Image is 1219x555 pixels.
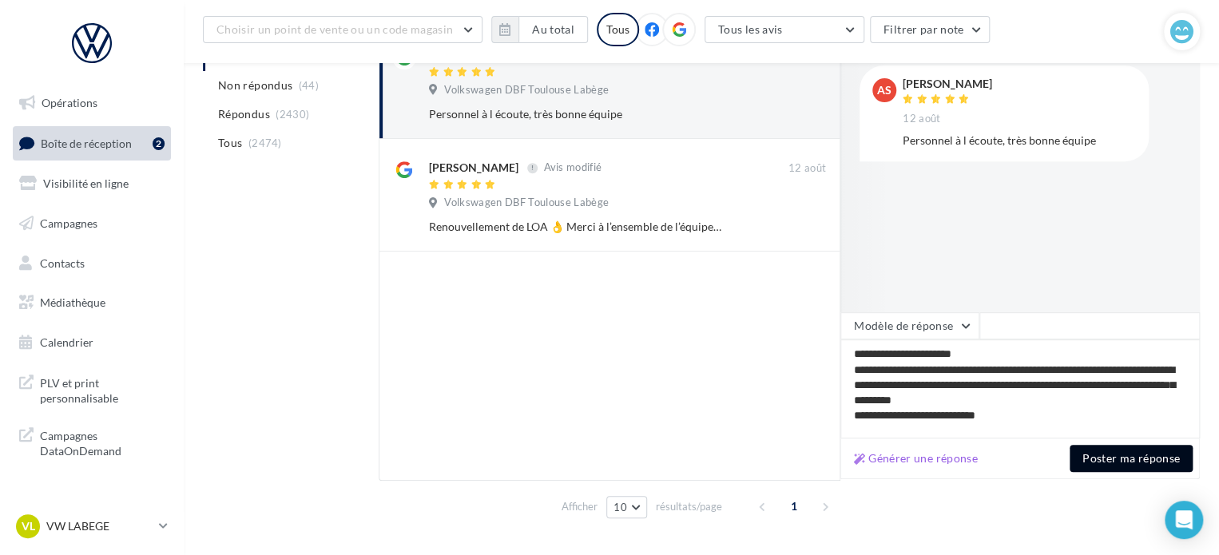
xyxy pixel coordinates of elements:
[718,22,783,36] span: Tous les avis
[788,161,826,176] span: 12 août
[218,106,270,122] span: Répondus
[299,79,319,92] span: (44)
[781,494,807,519] span: 1
[13,511,171,541] a: VL VW LABEGE
[276,108,309,121] span: (2430)
[218,135,242,151] span: Tous
[40,335,93,349] span: Calendrier
[10,126,174,161] a: Boîte de réception2
[42,96,97,109] span: Opérations
[606,496,647,518] button: 10
[40,216,97,230] span: Campagnes
[597,13,639,46] div: Tous
[656,499,722,514] span: résultats/page
[613,501,627,513] span: 10
[40,425,165,459] span: Campagnes DataOnDemand
[218,77,292,93] span: Non répondus
[491,16,588,43] button: Au total
[216,22,453,36] span: Choisir un point de vente ou un code magasin
[10,207,174,240] a: Campagnes
[10,418,174,466] a: Campagnes DataOnDemand
[10,326,174,359] a: Calendrier
[1070,445,1193,472] button: Poster ma réponse
[840,312,979,339] button: Modèle de réponse
[903,133,1136,149] div: Personnel à l écoute, très bonne équipe
[444,83,609,97] span: Volkswagen DBF Toulouse Labège
[40,256,85,269] span: Contacts
[877,82,891,98] span: AS
[10,86,174,120] a: Opérations
[10,286,174,319] a: Médiathèque
[705,16,864,43] button: Tous les avis
[1165,501,1203,539] div: Open Intercom Messenger
[43,176,129,190] span: Visibilité en ligne
[10,366,174,413] a: PLV et print personnalisable
[40,295,105,309] span: Médiathèque
[203,16,482,43] button: Choisir un point de vente ou un code magasin
[429,106,722,122] div: Personnel à l écoute, très bonne équipe
[153,137,165,150] div: 2
[444,196,609,210] span: Volkswagen DBF Toulouse Labège
[41,136,132,149] span: Boîte de réception
[562,499,598,514] span: Afficher
[46,518,153,534] p: VW LABEGE
[40,372,165,406] span: PLV et print personnalisable
[22,518,35,534] span: VL
[429,219,722,235] div: Renouvellement de LOA 👌 Merci à l’ensemble de l’équipe pour leur professionnalisme et leur gentil...
[518,16,588,43] button: Au total
[10,247,174,280] a: Contacts
[543,161,602,174] span: Avis modifié
[903,112,940,126] span: 12 août
[848,449,984,468] button: Générer une réponse
[10,167,174,200] a: Visibilité en ligne
[248,137,282,149] span: (2474)
[429,160,518,176] div: [PERSON_NAME]
[903,78,992,89] div: [PERSON_NAME]
[870,16,991,43] button: Filtrer par note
